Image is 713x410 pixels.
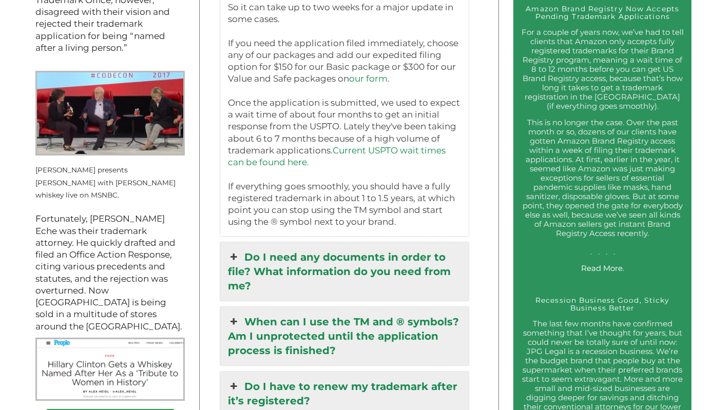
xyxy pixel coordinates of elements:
img: Kara Swisher presents Hillary Clinton with Rodham Rye live on MSNBC. [35,71,185,155]
a: Recession Business Good, Sticky Business Better [535,296,669,312]
p: This is no longer the case. Over the past month or so, dozens of our clients have gotten Amazon B... [521,118,685,257]
a: Amazon Brand Registry Now Accepts Pending Trademark Applications [526,5,679,21]
small: [PERSON_NAME] presents [PERSON_NAME] with [PERSON_NAME] whiskey live on MSNBC. [35,166,176,199]
a: Read More. [581,263,624,273]
a: When can I use the TM and ® symbols? Am I unprotected until the application process is finished? [220,307,469,365]
a: our form [349,73,388,84]
img: Rodham Rye People Screenshot [35,338,185,401]
a: Do I need any documents in order to file? What information do you need from me? [220,242,469,301]
p: Fortunately, [PERSON_NAME] Eche was their trademark attorney. He quickly drafted and filed an Off... [35,213,185,333]
p: For a couple of years now, we’ve had to tell clients that Amazon only accepts fully registered tr... [521,28,685,111]
a: Current USPTO wait times can be found here. [228,145,446,167]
